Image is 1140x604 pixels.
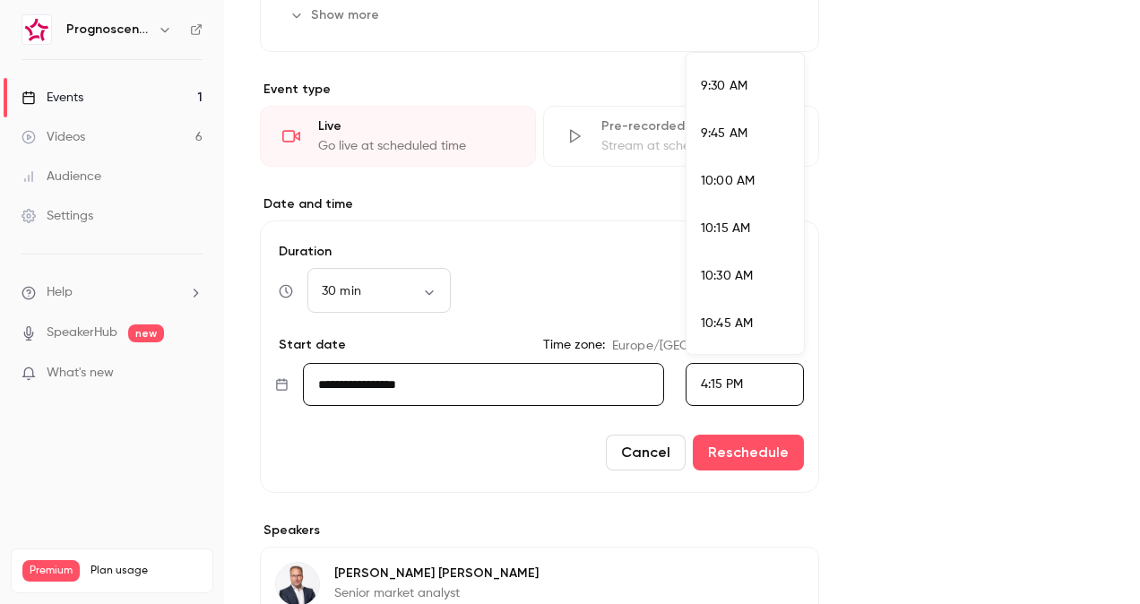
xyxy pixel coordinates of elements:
[701,127,747,140] span: 9:45 AM
[701,317,753,330] span: 10:45 AM
[701,175,755,187] span: 10:00 AM
[701,270,753,282] span: 10:30 AM
[701,222,750,235] span: 10:15 AM
[701,80,747,92] span: 9:30 AM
